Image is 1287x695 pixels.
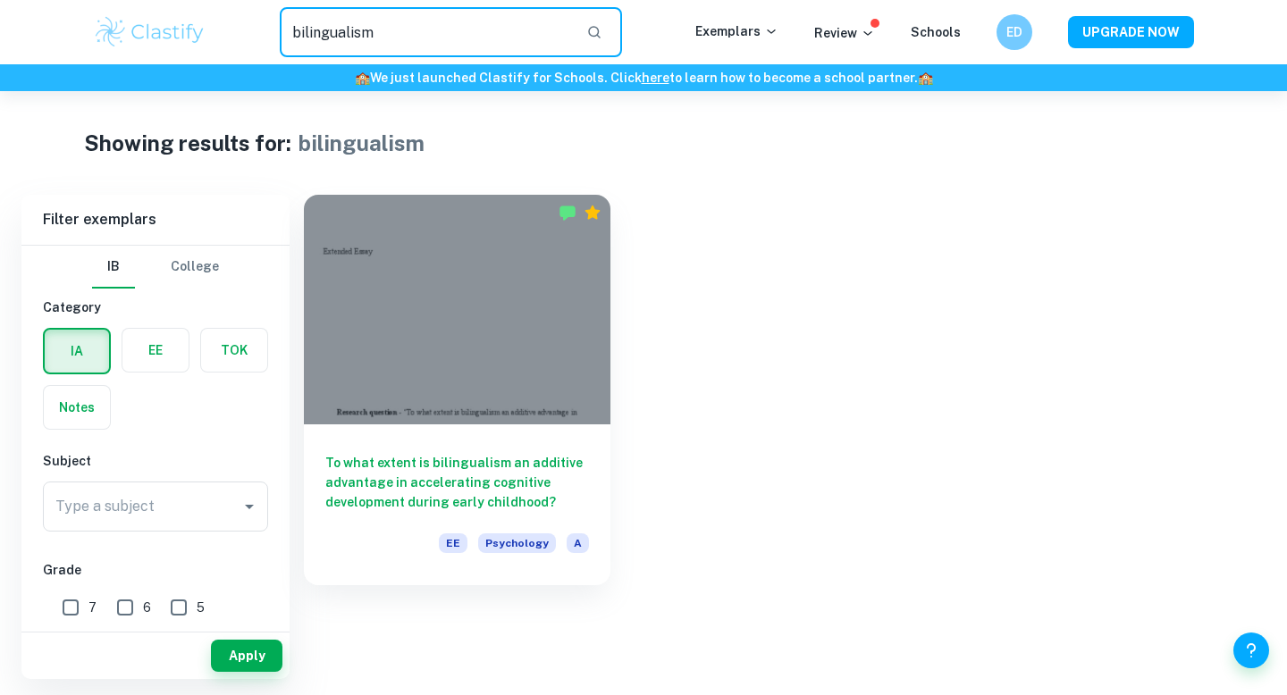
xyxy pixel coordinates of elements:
div: Premium [584,204,601,222]
button: Help and Feedback [1233,632,1269,668]
button: IB [92,246,135,289]
button: EE [122,329,189,372]
span: Psychology [478,533,556,553]
button: IA [45,330,109,373]
p: Exemplars [695,21,778,41]
h6: Filter exemplars [21,195,290,245]
button: Notes [44,386,110,429]
h6: To what extent is bilingualism an additive advantage in accelerating cognitive development during... [325,453,589,512]
div: Filter type choice [92,246,219,289]
button: TOK [201,329,267,372]
img: Clastify logo [93,14,206,50]
h1: Showing results for: [84,127,291,159]
a: To what extent is bilingualism an additive advantage in accelerating cognitive development during... [304,195,610,585]
h6: Grade [43,560,268,580]
a: Schools [911,25,961,39]
button: College [171,246,219,289]
h6: Category [43,297,268,317]
span: 6 [143,598,151,617]
button: UPGRADE NOW [1068,16,1194,48]
span: 🏫 [918,71,933,85]
input: Search for any exemplars... [280,7,572,57]
img: Marked [559,204,576,222]
p: Review [814,23,875,43]
a: here [642,71,669,85]
h6: ED [1005,22,1025,42]
button: Apply [211,640,282,672]
h6: Subject [43,451,268,471]
span: EE [439,533,467,553]
span: 7 [88,598,97,617]
span: 5 [197,598,205,617]
span: A [567,533,589,553]
h1: bilingualism [299,127,425,159]
h6: We just launched Clastify for Schools. Click to learn how to become a school partner. [4,68,1283,88]
span: 🏫 [355,71,370,85]
button: Open [237,494,262,519]
button: ED [997,14,1032,50]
